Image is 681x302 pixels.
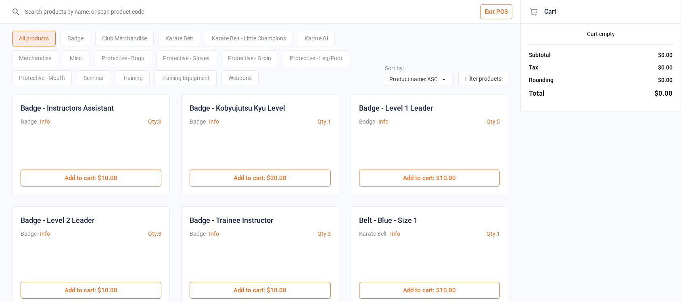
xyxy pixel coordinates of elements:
[190,282,330,299] button: Add to cart: $10.00
[658,63,673,72] div: $0.00
[116,70,150,86] div: Training
[95,31,154,46] div: Club Merchandise
[529,30,673,38] div: Cart empty
[658,76,673,84] div: $0.00
[21,170,161,187] button: Add to cart: $10.00
[318,230,331,238] div: Qty: 3
[61,31,90,46] div: Badge
[63,50,90,66] div: Misc.
[390,230,400,238] button: Info
[148,117,161,126] div: Qty: 3
[529,88,544,99] div: Total
[359,170,500,187] button: Add to cart: $10.00
[480,4,512,19] button: Exit POS
[654,88,673,99] div: $0.00
[190,215,273,226] div: Badge - Trainee Instructor
[40,117,50,126] button: Info
[298,31,335,46] div: Karate Gi
[209,117,219,126] button: Info
[12,70,72,86] div: Protective - Mouth
[359,230,387,238] div: Karate Belt
[21,215,94,226] div: Badge - Level 2 Leader
[190,117,206,126] div: Badge
[190,170,330,187] button: Add to cart: $20.00
[529,76,554,84] div: Rounding
[658,51,673,59] div: $0.00
[12,50,58,66] div: Merchandise
[148,230,161,238] div: Qty: 3
[155,70,217,86] div: Training Equipment
[21,117,37,126] div: Badge
[12,31,56,46] div: All products
[487,117,500,126] div: Qty: 5
[205,31,293,46] div: Karate Belt - Little Champions
[529,51,551,59] div: Subtotal
[529,63,538,72] div: Tax
[221,50,278,66] div: Protective - Groin
[359,282,500,299] button: Add to cart: $10.00
[221,70,259,86] div: Weapons
[318,117,331,126] div: Qty: 1
[40,230,50,238] button: Info
[21,282,161,299] button: Add to cart: $10.00
[209,230,219,238] button: Info
[359,215,418,226] div: Belt - Blue - Size 1
[156,50,216,66] div: Protective - Gloves
[190,103,285,113] div: Badge - Kobyujutsu Kyu Level
[159,31,200,46] div: Karate Belt
[283,50,349,66] div: Protective - Leg/Foot
[487,230,500,238] div: Qty: 1
[458,72,508,86] button: Filter products
[21,230,37,238] div: Badge
[359,117,375,126] div: Badge
[385,65,404,71] label: Sort by:
[95,50,151,66] div: Protective - Bogu
[359,103,433,113] div: Badge - Level 1 Leader
[77,70,111,86] div: Seminar
[378,117,389,126] button: Info
[190,230,206,238] div: Badge
[21,103,114,113] div: Badge - Instructors Assistant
